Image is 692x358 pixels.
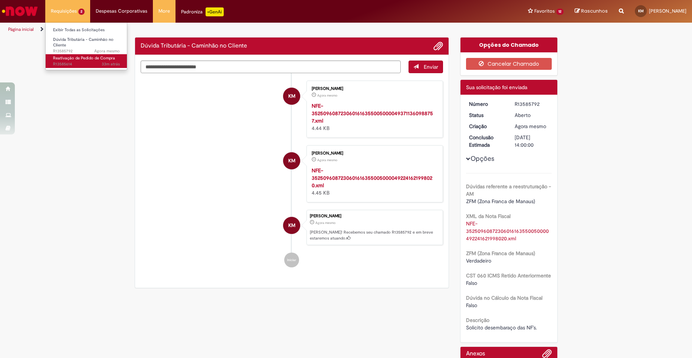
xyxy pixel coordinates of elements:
[312,167,432,189] a: NFE-35250960872306016163550050000492241621998020.xml
[466,324,537,331] span: Solicito desembaraço das NF's.
[466,257,491,264] span: Verdadeiro
[460,38,557,52] div: Opções do Chamado
[6,23,456,36] ul: Trilhas de página
[515,123,549,130] div: 01/10/2025 12:30:14
[463,100,509,108] dt: Número
[181,7,224,16] div: Padroniza
[288,87,295,105] span: KM
[466,317,489,323] b: Descrição
[317,158,337,162] span: Agora mesmo
[51,7,77,15] span: Requisições
[158,7,170,15] span: More
[46,54,127,68] a: Aberto R13585614 : Reativação de Pedido de Compra
[288,217,295,234] span: KM
[8,26,34,32] a: Página inicial
[638,9,644,13] span: KM
[283,152,300,169] div: Karen Vargas Martins
[46,36,127,52] a: Aberto R13585792 : Dúvida Tributária - Caminhão no Cliente
[466,294,542,301] b: Dúvida no Cálculo da Nota Fiscal
[53,61,120,67] span: R13585614
[317,93,337,98] time: 01/10/2025 12:30:05
[649,8,686,14] span: [PERSON_NAME]
[46,26,127,34] a: Exibir Todas as Solicitações
[141,61,401,73] textarea: Digite sua mensagem aqui...
[312,102,433,124] a: NFE-35250960872306016163550050000493711360988757.xml
[288,152,295,170] span: KM
[515,123,546,130] span: Agora mesmo
[96,7,147,15] span: Despesas Corporativas
[315,221,335,225] time: 01/10/2025 12:30:14
[424,64,438,70] span: Enviar
[317,93,337,98] span: Agora mesmo
[310,230,439,241] p: [PERSON_NAME]! Recebemos seu chamado R13585792 e em breve estaremos atuando.
[283,88,300,105] div: Karen Vargas Martins
[312,102,435,132] div: 4.44 KB
[515,134,549,149] div: [DATE] 14:00:00
[310,214,439,218] div: [PERSON_NAME]
[575,8,608,15] a: Rascunhos
[466,280,477,286] span: Falso
[581,7,608,14] span: Rascunhos
[102,61,120,67] time: 01/10/2025 11:57:29
[466,220,549,242] a: Download de NFE-35250960872306016163550050000492241621998020.xml
[53,48,120,54] span: R13585792
[94,48,120,54] time: 01/10/2025 12:30:15
[1,4,39,19] img: ServiceNow
[466,302,477,309] span: Falso
[463,134,509,149] dt: Conclusão Estimada
[515,100,549,108] div: R13585792
[466,198,535,205] span: ZFM (Zona Franca de Manaus)
[312,167,435,196] div: 4.45 KB
[315,221,335,225] span: Agora mesmo
[283,217,300,234] div: Karen Vargas Martins
[53,55,115,61] span: Reativação de Pedido de Compra
[466,250,535,257] b: ZFM (Zona Franca de Manaus)
[312,151,435,156] div: [PERSON_NAME]
[141,73,443,275] ul: Histórico de tíquete
[409,61,443,73] button: Enviar
[466,351,485,357] h2: Anexos
[312,87,435,91] div: [PERSON_NAME]
[466,272,551,279] b: CST 060 ICMS Retido Anteriormente
[317,158,337,162] time: 01/10/2025 12:29:46
[102,61,120,67] span: 33m atrás
[556,9,564,15] span: 12
[463,111,509,119] dt: Status
[78,9,85,15] span: 2
[466,183,551,197] b: Dúvidas referente a reestruturação - AM
[515,123,546,130] time: 01/10/2025 12:30:14
[45,22,127,70] ul: Requisições
[141,43,247,49] h2: Dúvida Tributária - Caminhão no Cliente Histórico de tíquete
[433,41,443,51] button: Adicionar anexos
[515,111,549,119] div: Aberto
[94,48,120,54] span: Agora mesmo
[534,7,555,15] span: Favoritos
[206,7,224,16] p: +GenAi
[466,84,527,91] span: Sua solicitação foi enviada
[463,123,509,130] dt: Criação
[141,210,443,245] li: Karen Vargas Martins
[466,213,511,219] b: XML da Nota Fiscal
[466,58,552,70] button: Cancelar Chamado
[53,37,114,48] span: Dúvida Tributária - Caminhão no Cliente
